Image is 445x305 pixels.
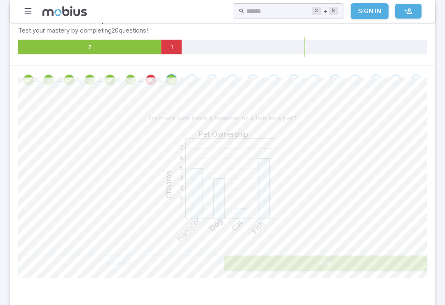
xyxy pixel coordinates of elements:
div: + [312,6,338,16]
text: Pet Ownership [198,130,248,138]
text: Dog [208,216,224,233]
div: Go to the next question [186,74,198,86]
div: Go to the next question [390,74,402,86]
div: Go to the next question [227,74,239,86]
text: 3 [180,184,183,192]
text: Hamster [175,216,202,243]
text: Cat [230,218,244,233]
kbd: k [329,7,338,15]
div: Go to the next question [370,74,382,86]
div: Go to the next question [268,74,279,86]
text: 5 [180,164,183,171]
button: Fish [224,256,427,271]
div: Review your answer [43,74,54,86]
div: Go to the next question [206,74,218,86]
div: Go to the next question [309,74,320,86]
div: Review your answer [84,74,96,86]
div: Review your answer [104,74,116,86]
div: Review your answer [125,74,136,86]
div: Go to the next question [329,74,341,86]
div: Review your answer [145,74,157,86]
kbd: ⌘ [312,7,321,15]
text: 2 [180,194,183,202]
text: 1 [180,204,182,212]
text: Children [164,170,173,198]
p: Do more kids have a hamster or a fish as a pet? [149,114,297,123]
div: Review your answer [63,74,75,86]
text: 7 [180,144,183,152]
a: Sign In [351,3,389,19]
text: 4 [180,174,183,182]
div: Go to the next question [411,74,422,86]
div: Go to the next question [349,74,361,86]
div: Review your answer [166,74,177,86]
div: Review your answer [23,74,34,86]
div: Go to the next question [288,74,300,86]
text: 6 [180,154,183,162]
div: Go to the next question [247,74,259,86]
p: Test your mastery by completing 20 questions! [18,26,427,35]
text: Fish [250,219,266,235]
